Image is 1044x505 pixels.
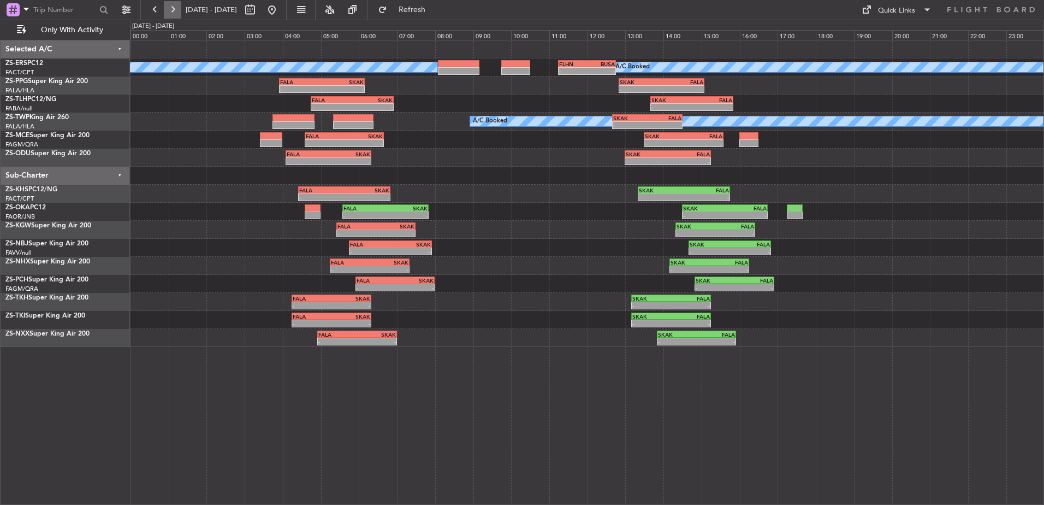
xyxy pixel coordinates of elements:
[357,284,395,291] div: -
[318,338,357,345] div: -
[725,205,767,212] div: FALA
[632,302,671,309] div: -
[5,78,28,85] span: ZS-PPG
[715,230,754,237] div: -
[684,194,729,201] div: -
[668,151,710,157] div: FALA
[5,277,88,283] a: ZS-PCHSuper King Air 200
[293,295,331,302] div: FALA
[376,223,415,230] div: SKAK
[206,30,245,40] div: 02:00
[620,79,662,85] div: SKAK
[245,30,283,40] div: 03:00
[588,30,626,40] div: 12:00
[306,133,345,139] div: FALA
[331,320,370,327] div: -
[690,241,730,248] div: SKAK
[5,259,90,265] a: ZS-NHXSuper King Air 200
[734,284,773,291] div: -
[306,140,345,146] div: -
[5,78,88,85] a: ZS-PPGSuper King Air 200
[359,30,397,40] div: 06:00
[696,338,735,345] div: -
[352,97,393,103] div: SKAK
[625,30,663,40] div: 13:00
[684,133,722,139] div: FALA
[12,21,118,39] button: Only With Activity
[331,259,370,266] div: FALA
[692,104,732,110] div: -
[968,30,1006,40] div: 22:00
[287,158,329,165] div: -
[343,212,385,219] div: -
[344,187,389,193] div: SKAK
[293,302,331,309] div: -
[632,320,671,327] div: -
[5,114,29,121] span: ZS-TWP
[370,259,408,266] div: SKAK
[318,331,357,338] div: FALA
[671,302,710,309] div: -
[5,295,88,301] a: ZS-TKHSuper King Air 200
[683,205,725,212] div: SKAK
[280,86,322,92] div: -
[344,133,383,139] div: SKAK
[28,26,115,34] span: Only With Activity
[395,277,434,284] div: SKAK
[684,140,722,146] div: -
[331,302,370,309] div: -
[435,30,473,40] div: 08:00
[293,313,331,320] div: FALA
[626,151,668,157] div: SKAK
[615,59,650,75] div: A/C Booked
[663,30,702,40] div: 14:00
[350,241,390,248] div: FALA
[5,213,35,221] a: FAOR/JNB
[671,313,710,320] div: FALA
[5,240,28,247] span: ZS-NBJ
[5,132,29,139] span: ZS-MCE
[5,204,46,211] a: ZS-OKAPC12
[299,187,345,193] div: FALA
[878,5,915,16] div: Quick Links
[549,30,588,40] div: 11:00
[350,248,390,255] div: -
[854,30,892,40] div: 19:00
[5,68,34,77] a: FACT/CPT
[293,320,331,327] div: -
[715,223,754,230] div: FALA
[5,186,28,193] span: ZS-KHS
[671,295,710,302] div: FALA
[684,187,729,193] div: FALA
[312,97,352,103] div: FALA
[397,30,435,40] div: 07:00
[696,284,734,291] div: -
[725,212,767,219] div: -
[370,266,408,273] div: -
[352,104,393,110] div: -
[658,331,697,338] div: SKAK
[287,151,329,157] div: FALA
[328,151,370,157] div: SKAK
[613,115,647,121] div: SKAK
[337,223,376,230] div: FALA
[373,1,438,19] button: Refresh
[376,230,415,237] div: -
[389,6,435,14] span: Refresh
[331,313,370,320] div: SKAK
[5,140,38,149] a: FAGM/QRA
[892,30,930,40] div: 20:00
[357,277,395,284] div: FALA
[647,115,681,121] div: FALA
[5,204,30,211] span: ZS-OKA
[587,61,615,67] div: BUSA
[930,30,968,40] div: 21:00
[683,212,725,219] div: -
[343,205,385,212] div: FALA
[5,104,33,113] a: FABA/null
[390,248,431,255] div: -
[645,133,684,139] div: SKAK
[322,79,364,85] div: SKAK
[283,30,321,40] div: 04:00
[5,259,30,265] span: ZS-NHX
